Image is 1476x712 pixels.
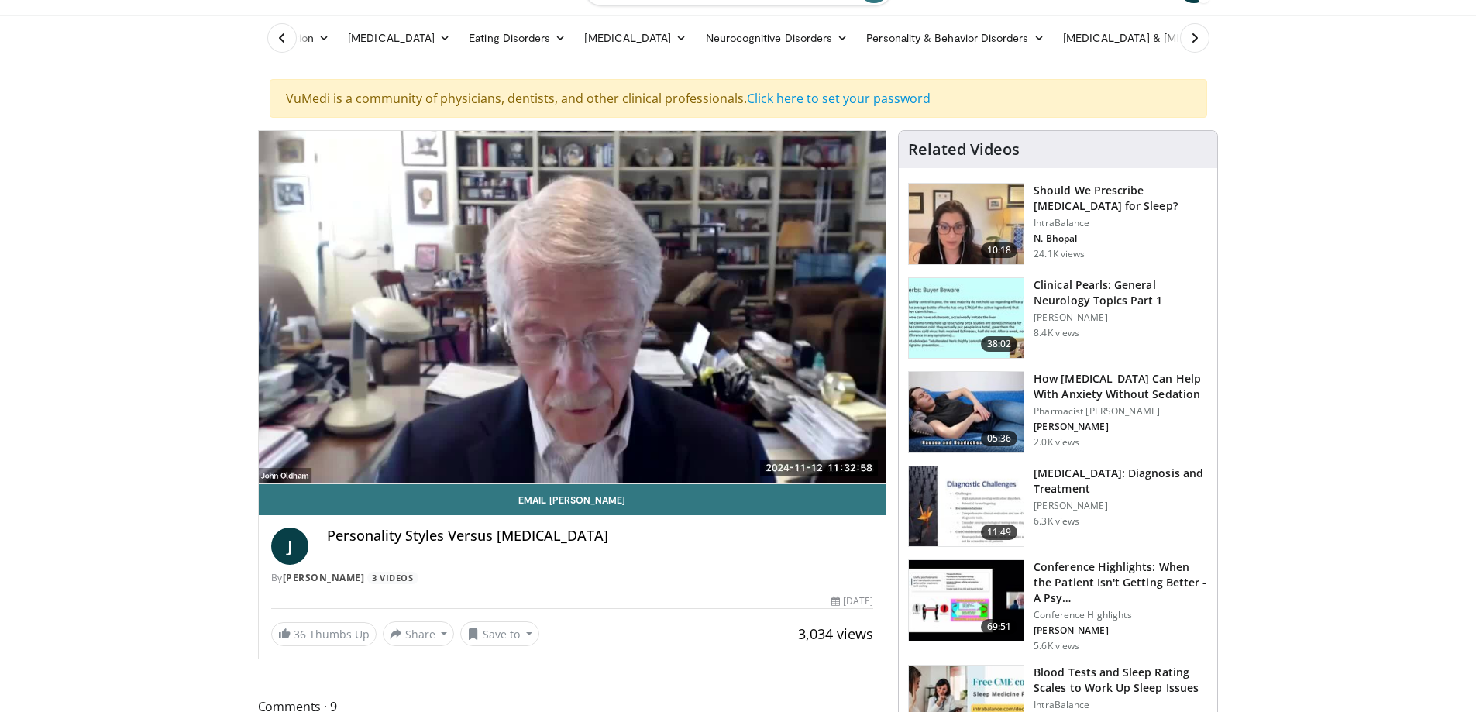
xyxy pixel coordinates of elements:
[831,594,873,608] div: [DATE]
[909,184,1024,264] img: f7087805-6d6d-4f4e-b7c8-917543aa9d8d.150x105_q85_crop-smart_upscale.jpg
[271,622,377,646] a: 36 Thumbs Up
[1034,624,1208,637] p: [PERSON_NAME]
[1034,436,1079,449] p: 2.0K views
[294,627,306,641] span: 36
[909,372,1024,452] img: 7bfe4765-2bdb-4a7e-8d24-83e30517bd33.150x105_q85_crop-smart_upscale.jpg
[1034,559,1208,606] h3: Conference Highlights: When the Patient Isn't Getting Better - A Psy…
[981,431,1018,446] span: 05:36
[981,336,1018,352] span: 38:02
[1034,183,1208,214] h3: Should We Prescribe [MEDICAL_DATA] for Sleep?
[908,466,1208,548] a: 11:49 [MEDICAL_DATA]: Diagnosis and Treatment [PERSON_NAME] 6.3K views
[1034,466,1208,497] h3: [MEDICAL_DATA]: Diagnosis and Treatment
[747,90,931,107] a: Click here to set your password
[1034,248,1085,260] p: 24.1K views
[327,528,874,545] h4: Personality Styles Versus [MEDICAL_DATA]
[575,22,696,53] a: [MEDICAL_DATA]
[270,79,1207,118] div: VuMedi is a community of physicians, dentists, and other clinical professionals.
[981,525,1018,540] span: 11:49
[339,22,459,53] a: [MEDICAL_DATA]
[271,571,874,585] div: By
[1034,327,1079,339] p: 8.4K views
[1034,421,1208,433] p: [PERSON_NAME]
[1034,371,1208,402] h3: How [MEDICAL_DATA] Can Help With Anxiety Without Sedation
[908,371,1208,453] a: 05:36 How [MEDICAL_DATA] Can Help With Anxiety Without Sedation Pharmacist [PERSON_NAME] [PERSON_...
[697,22,858,53] a: Neurocognitive Disorders
[259,131,886,484] video-js: Video Player
[908,277,1208,359] a: 38:02 Clinical Pearls: General Neurology Topics Part 1 [PERSON_NAME] 8.4K views
[259,484,886,515] a: Email [PERSON_NAME]
[271,528,308,565] a: J
[909,560,1024,641] img: 4362ec9e-0993-4580-bfd4-8e18d57e1d49.150x105_q85_crop-smart_upscale.jpg
[981,619,1018,635] span: 69:51
[1034,500,1208,512] p: [PERSON_NAME]
[857,22,1053,53] a: Personality & Behavior Disorders
[1034,232,1208,245] p: N. Bhopal
[909,466,1024,547] img: 6e0bc43b-d42b-409a-85fd-0f454729f2ca.150x105_q85_crop-smart_upscale.jpg
[1034,311,1208,324] p: [PERSON_NAME]
[1054,22,1275,53] a: [MEDICAL_DATA] & [MEDICAL_DATA]
[1034,609,1208,621] p: Conference Highlights
[908,183,1208,265] a: 10:18 Should We Prescribe [MEDICAL_DATA] for Sleep? IntraBalance N. Bhopal 24.1K views
[283,571,365,584] a: [PERSON_NAME]
[367,572,418,585] a: 3 Videos
[383,621,455,646] button: Share
[1034,217,1208,229] p: IntraBalance
[460,621,539,646] button: Save to
[1034,277,1208,308] h3: Clinical Pearls: General Neurology Topics Part 1
[908,140,1020,159] h4: Related Videos
[798,624,873,643] span: 3,034 views
[909,278,1024,359] img: 91ec4e47-6cc3-4d45-a77d-be3eb23d61cb.150x105_q85_crop-smart_upscale.jpg
[459,22,575,53] a: Eating Disorders
[1034,405,1208,418] p: Pharmacist [PERSON_NAME]
[1034,699,1208,711] p: IntraBalance
[1034,665,1208,696] h3: Blood Tests and Sleep Rating Scales to Work Up Sleep Issues
[1034,515,1079,528] p: 6.3K views
[981,242,1018,258] span: 10:18
[908,559,1208,652] a: 69:51 Conference Highlights: When the Patient Isn't Getting Better - A Psy… Conference Highlights...
[1034,640,1079,652] p: 5.6K views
